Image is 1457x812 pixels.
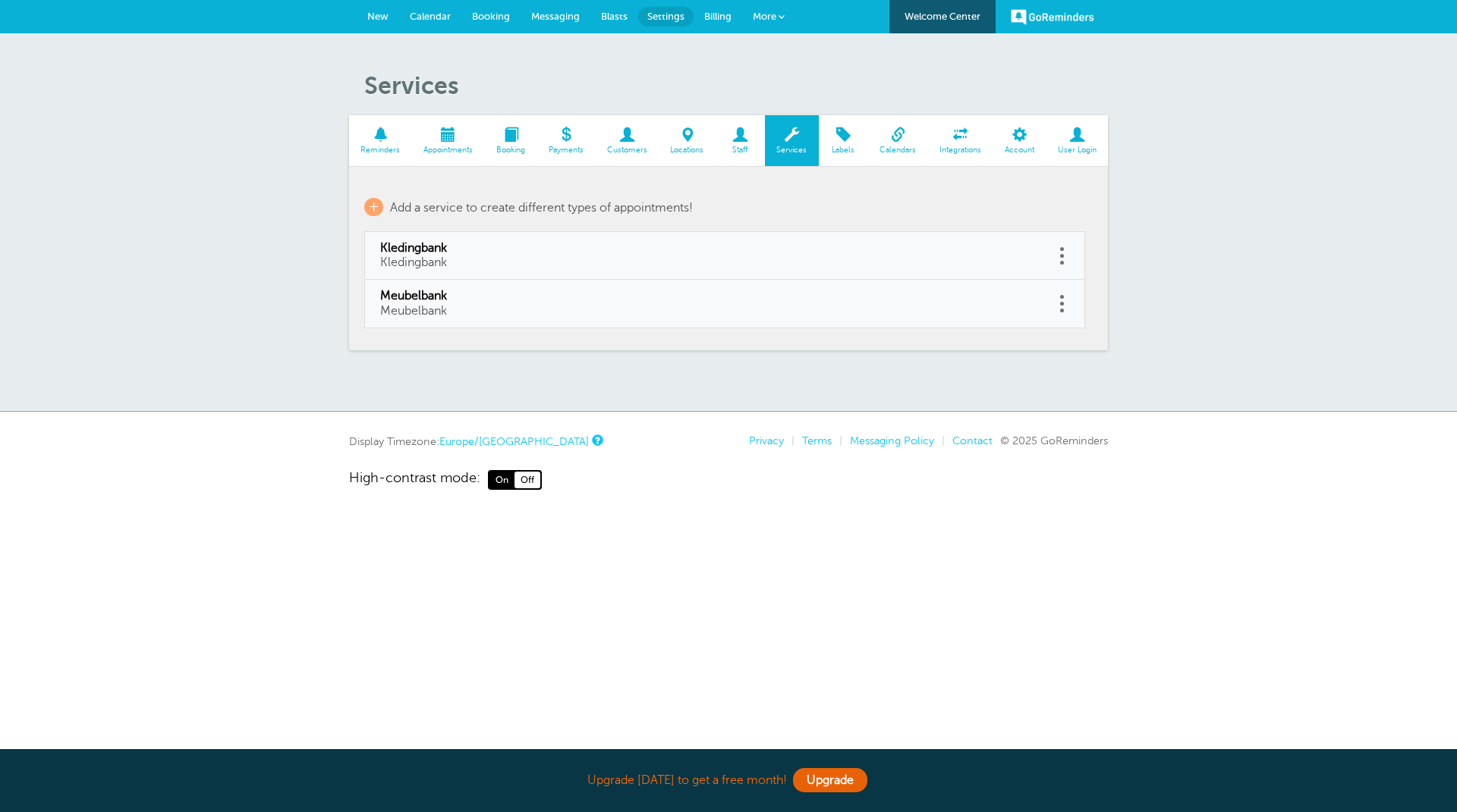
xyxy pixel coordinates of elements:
[410,11,451,22] span: Calendar
[364,198,693,216] a: + Add a service to create different types of appointments!
[420,146,477,155] span: Appointments
[380,304,447,318] span: Meubelbank
[472,11,510,22] span: Booking
[537,115,595,166] a: Payments
[1046,115,1108,166] a: User Login
[934,434,945,447] li: |
[773,146,811,155] span: Services
[850,434,934,447] a: Messaging Policy
[638,7,694,27] a: Settings
[349,434,601,448] div: Display Timezone:
[666,146,708,155] span: Locations
[802,434,832,447] a: Terms
[390,201,693,215] span: Add a service to create different types of appointments!
[793,768,867,792] a: Upgrade
[349,470,1108,490] a: High-contrast mode: On Off
[380,256,447,269] span: Kledingbank
[876,146,920,155] span: Calendars
[659,115,716,166] a: Locations
[592,435,601,445] a: This is the timezone being used to display dates and times to you on this device. Click the timez...
[1000,146,1038,155] span: Account
[868,115,928,166] a: Calendars
[364,198,383,216] span: +
[349,764,1108,797] div: Upgrade [DATE] to get a free month!
[716,115,765,166] a: Staff
[601,11,628,22] span: Blasts
[753,11,776,22] span: More
[412,115,485,166] a: Appointments
[784,434,795,447] li: |
[826,146,861,155] span: Labels
[349,115,412,166] a: Reminders
[936,146,986,155] span: Integrations
[1000,434,1108,447] span: © 2025 GoReminders
[993,115,1046,166] a: Account
[349,470,480,490] span: High-contrast mode:
[380,241,1039,270] a: Kledingbank Kledingbank
[485,115,537,166] a: Booking
[492,146,530,155] span: Booking
[439,435,589,447] a: Europe/[GEOGRAPHIC_DATA]
[704,11,732,22] span: Billing
[832,434,842,447] li: |
[952,434,993,447] a: Contact
[357,146,404,155] span: Reminders
[544,146,587,155] span: Payments
[1053,146,1100,155] span: User Login
[603,146,651,155] span: Customers
[380,241,1039,256] span: Kledingbank
[380,289,1039,303] span: Meubelbank
[647,11,684,22] span: Settings
[531,11,580,22] span: Messaging
[364,71,1108,100] h1: Services
[489,472,515,488] span: On
[749,434,784,447] a: Privacy
[595,115,659,166] a: Customers
[367,11,389,22] span: New
[819,115,868,166] a: Labels
[723,146,757,155] span: Staff
[928,115,993,166] a: Integrations
[515,472,540,488] span: Off
[380,289,1039,318] a: Meubelbank Meubelbank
